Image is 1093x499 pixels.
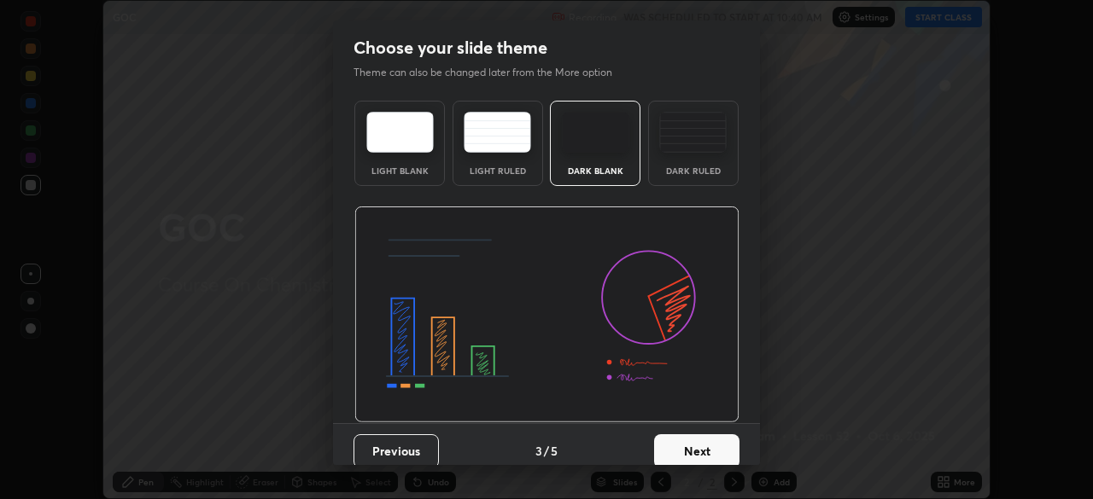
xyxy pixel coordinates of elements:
h4: / [544,442,549,460]
div: Light Blank [365,166,434,175]
img: darkThemeBanner.d06ce4a2.svg [354,206,739,423]
div: Light Ruled [464,166,532,175]
div: Dark Ruled [659,166,728,175]
button: Previous [354,434,439,468]
h4: 5 [551,442,558,460]
h2: Choose your slide theme [354,37,547,59]
img: darkRuledTheme.de295e13.svg [659,112,727,153]
img: lightRuledTheme.5fabf969.svg [464,112,531,153]
p: Theme can also be changed later from the More option [354,65,630,80]
h4: 3 [535,442,542,460]
img: darkTheme.f0cc69e5.svg [562,112,629,153]
img: lightTheme.e5ed3b09.svg [366,112,434,153]
div: Dark Blank [561,166,629,175]
button: Next [654,434,739,468]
